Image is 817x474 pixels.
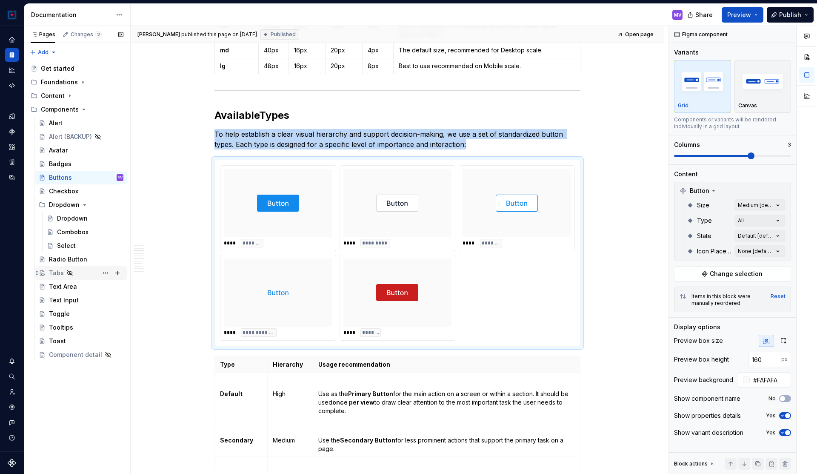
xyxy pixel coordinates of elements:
[683,7,718,23] button: Share
[220,62,226,69] strong: lg
[220,46,229,54] strong: md
[41,64,74,73] div: Get started
[738,248,774,255] div: None [default]
[5,354,19,368] button: Notifications
[49,201,80,209] div: Dropdown
[691,293,766,307] div: Items in this block were manually reordered.
[5,400,19,414] div: Settings
[748,352,781,367] input: 116
[43,239,127,253] a: Select
[214,109,259,121] strong: Available
[368,46,388,55] p: 4px
[734,199,786,211] button: Medium [default]
[697,201,709,210] span: Size
[57,214,88,223] div: Dropdown
[49,119,63,127] div: Alert
[738,66,788,97] img: placeholder
[264,62,283,70] p: 48px
[674,116,791,130] div: Components or variants will be rendered individually in a grid layout
[5,33,19,46] a: Home
[35,307,127,321] a: Toggle
[273,390,308,398] p: High
[264,46,283,55] p: 40px
[27,103,127,116] div: Components
[214,109,580,122] h2: Types
[220,437,253,444] strong: Secondary
[35,171,127,184] a: ButtonsMV
[49,282,77,291] div: Text Area
[5,155,19,169] div: Storybook stories
[674,411,741,420] div: Show properties details
[399,46,575,55] p: The default size, recommended for Desktop scale.
[41,105,79,114] div: Components
[273,436,308,445] p: Medium
[697,247,731,256] span: Icon Placement
[8,459,16,467] svg: Supernova Logo
[788,141,791,148] p: 3
[41,78,78,86] div: Foundations
[35,321,127,334] a: Tooltips
[35,266,127,280] a: Tabs
[674,376,733,384] div: Preview background
[35,116,127,130] a: Alert
[5,385,19,399] div: Invite team
[5,79,19,92] a: Code automation
[678,102,688,109] p: Grid
[738,102,757,109] p: Canvas
[5,416,19,429] button: Contact support
[27,75,127,89] div: Foundations
[697,216,712,225] span: Type
[5,63,19,77] div: Analytics
[734,60,791,113] button: placeholderCanvas
[697,232,711,240] span: State
[332,399,374,406] strong: once per view
[348,390,393,397] strong: Primary Button
[181,31,257,38] div: published this page on [DATE]
[674,323,720,331] div: Display options
[331,62,357,70] p: 20px
[35,293,127,307] a: Text Input
[674,355,729,364] div: Preview box height
[674,428,743,437] div: Show variant description
[49,173,72,182] div: Buttons
[318,390,575,415] p: Use as the for the main action on a screen or within a section. It should be used to draw clear a...
[767,7,814,23] button: Publish
[5,109,19,123] div: Design tokens
[5,140,19,154] a: Assets
[625,31,654,38] span: Open page
[49,255,87,264] div: Radio Button
[271,31,296,38] span: Published
[31,31,55,38] div: Pages
[695,11,713,19] span: Share
[738,202,774,209] div: Medium [default]
[35,334,127,348] a: Toast
[43,212,127,225] a: Dropdown
[734,215,786,227] button: All
[35,130,127,144] a: Alert (BACKUP)
[49,323,73,332] div: Tooltips
[331,46,357,55] p: 20px
[294,62,320,70] p: 16px
[766,429,776,436] label: Yes
[340,437,395,444] strong: Secondary Button
[27,62,127,362] div: Page tree
[614,29,657,40] a: Open page
[49,350,102,359] div: Component detail
[35,348,127,362] a: Component detail
[27,46,59,58] button: Add
[768,395,776,402] label: No
[220,390,243,397] strong: Default
[5,48,19,62] a: Documentation
[727,11,751,19] span: Preview
[779,11,801,19] span: Publish
[35,280,127,293] a: Text Area
[57,228,89,236] div: Combobox
[220,361,235,368] strong: Type
[35,198,127,212] div: Dropdown
[43,225,127,239] a: Combobox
